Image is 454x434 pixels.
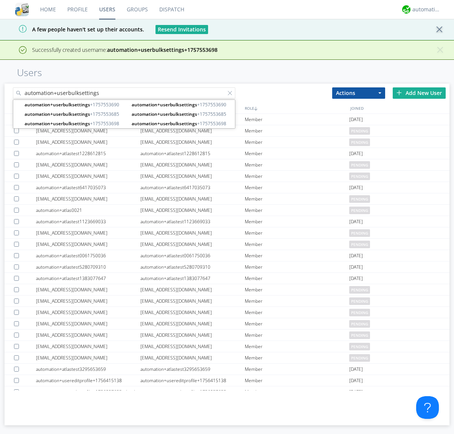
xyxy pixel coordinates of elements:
[36,182,140,193] div: automation+atlastest6417035073
[36,171,140,182] div: [EMAIL_ADDRESS][DOMAIN_NAME]
[140,364,245,375] div: automation+atlastest3295653659
[349,364,363,375] span: [DATE]
[36,352,140,363] div: [EMAIL_ADDRESS][DOMAIN_NAME]
[140,341,245,352] div: [EMAIL_ADDRESS][DOMAIN_NAME]
[245,171,349,182] div: Member
[25,101,90,108] strong: automation+userbulksettings
[245,352,349,363] div: Member
[245,386,349,397] div: Member
[245,250,349,261] div: Member
[349,138,370,146] span: pending
[36,375,140,386] div: automation+usereditprofile+1756415138
[36,137,140,148] div: [EMAIL_ADDRESS][DOMAIN_NAME]
[349,161,370,169] span: pending
[5,284,449,296] a: [EMAIL_ADDRESS][DOMAIN_NAME][EMAIL_ADDRESS][DOMAIN_NAME]Memberpending
[107,46,218,53] strong: automation+userbulksettings+1757553698
[245,205,349,216] div: Member
[36,148,140,159] div: automation+atlastest1228612815
[36,205,140,216] div: automation+atlas0021
[348,103,454,114] div: JOINED
[402,5,410,14] img: d2d01cd9b4174d08988066c6d424eccd
[349,148,363,159] span: [DATE]
[245,273,349,284] div: Member
[36,239,140,250] div: [EMAIL_ADDRESS][DOMAIN_NAME]
[140,239,245,250] div: [EMAIL_ADDRESS][DOMAIN_NAME]
[245,330,349,341] div: Member
[349,354,370,362] span: pending
[5,193,449,205] a: [EMAIL_ADDRESS][DOMAIN_NAME][EMAIL_ADDRESS][DOMAIN_NAME]Memberpending
[412,6,441,13] div: automation+atlas
[140,250,245,261] div: automation+atlastest0061750036
[140,159,245,170] div: [EMAIL_ADDRESS][DOMAIN_NAME]
[245,148,349,159] div: Member
[349,250,363,261] span: [DATE]
[25,120,90,127] strong: automation+userbulksettings
[5,250,449,261] a: automation+atlastest0061750036automation+atlastest0061750036Member[DATE]
[245,296,349,306] div: Member
[36,273,140,284] div: automation+atlastest1383077647
[36,216,140,227] div: automation+atlastest1123669033
[349,261,363,273] span: [DATE]
[132,101,197,108] strong: automation+userbulksettings
[140,273,245,284] div: automation+atlastest1383077647
[396,90,402,95] img: plus.svg
[140,193,245,204] div: [EMAIL_ADDRESS][DOMAIN_NAME]
[140,148,245,159] div: automation+atlastest1228612815
[36,307,140,318] div: [EMAIL_ADDRESS][DOMAIN_NAME]
[5,148,449,159] a: automation+atlastest1228612815automation+atlastest1228612815Member[DATE]
[349,216,363,227] span: [DATE]
[132,120,233,127] span: +1757553698
[5,205,449,216] a: automation+atlas0021[EMAIL_ADDRESS][DOMAIN_NAME]Memberpending
[13,87,235,99] input: Search users
[349,297,370,305] span: pending
[140,375,245,386] div: automation+usereditprofile+1756415138
[5,182,449,193] a: automation+atlastest6417035073automation+atlastest6417035073Member[DATE]
[140,296,245,306] div: [EMAIL_ADDRESS][DOMAIN_NAME]
[36,227,140,238] div: [EMAIL_ADDRESS][DOMAIN_NAME]
[36,296,140,306] div: [EMAIL_ADDRESS][DOMAIN_NAME]
[5,125,449,137] a: [EMAIL_ADDRESS][DOMAIN_NAME][EMAIL_ADDRESS][DOMAIN_NAME]Memberpending
[245,137,349,148] div: Member
[140,284,245,295] div: [EMAIL_ADDRESS][DOMAIN_NAME]
[5,318,449,330] a: [EMAIL_ADDRESS][DOMAIN_NAME][EMAIL_ADDRESS][DOMAIN_NAME]Memberpending
[36,159,140,170] div: [EMAIL_ADDRESS][DOMAIN_NAME]
[5,261,449,273] a: automation+atlastest5280709310automation+atlastest5280709310Member[DATE]
[155,25,208,34] button: Resend Invitations
[349,229,370,237] span: pending
[5,137,449,148] a: [EMAIL_ADDRESS][DOMAIN_NAME][EMAIL_ADDRESS][DOMAIN_NAME]Memberpending
[332,87,385,99] button: Actions
[25,111,90,117] strong: automation+userbulksettings
[349,343,370,350] span: pending
[245,114,349,125] div: Member
[245,239,349,250] div: Member
[36,250,140,261] div: automation+atlastest0061750036
[349,195,370,203] span: pending
[5,330,449,341] a: [EMAIL_ADDRESS][DOMAIN_NAME][EMAIL_ADDRESS][DOMAIN_NAME]Memberpending
[132,120,197,127] strong: automation+userbulksettings
[5,273,449,284] a: automation+atlastest1383077647automation+atlastest1383077647Member[DATE]
[349,127,370,135] span: pending
[349,386,363,398] span: [DATE]
[349,241,370,248] span: pending
[132,111,197,117] strong: automation+userbulksettings
[245,159,349,170] div: Member
[349,320,370,328] span: pending
[245,227,349,238] div: Member
[5,375,449,386] a: automation+usereditprofile+1756415138automation+usereditprofile+1756415138Member[DATE]
[140,137,245,148] div: [EMAIL_ADDRESS][DOMAIN_NAME]
[36,193,140,204] div: [EMAIL_ADDRESS][DOMAIN_NAME]
[140,318,245,329] div: [EMAIL_ADDRESS][DOMAIN_NAME]
[416,396,439,419] iframe: Toggle Customer Support
[140,216,245,227] div: automation+atlastest1123669033
[5,352,449,364] a: [EMAIL_ADDRESS][DOMAIN_NAME][EMAIL_ADDRESS][DOMAIN_NAME]Memberpending
[36,284,140,295] div: [EMAIL_ADDRESS][DOMAIN_NAME]
[36,318,140,329] div: [EMAIL_ADDRESS][DOMAIN_NAME]
[245,216,349,227] div: Member
[6,26,144,33] span: A few people haven't set up their accounts.
[245,375,349,386] div: Member
[349,173,370,180] span: pending
[349,114,363,125] span: [DATE]
[5,364,449,375] a: automation+atlastest3295653659automation+atlastest3295653659Member[DATE]
[5,386,449,398] a: automation+usereditprofile+1756857655editedautomation+usereditprofile+1756857655automation+usered...
[36,341,140,352] div: [EMAIL_ADDRESS][DOMAIN_NAME]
